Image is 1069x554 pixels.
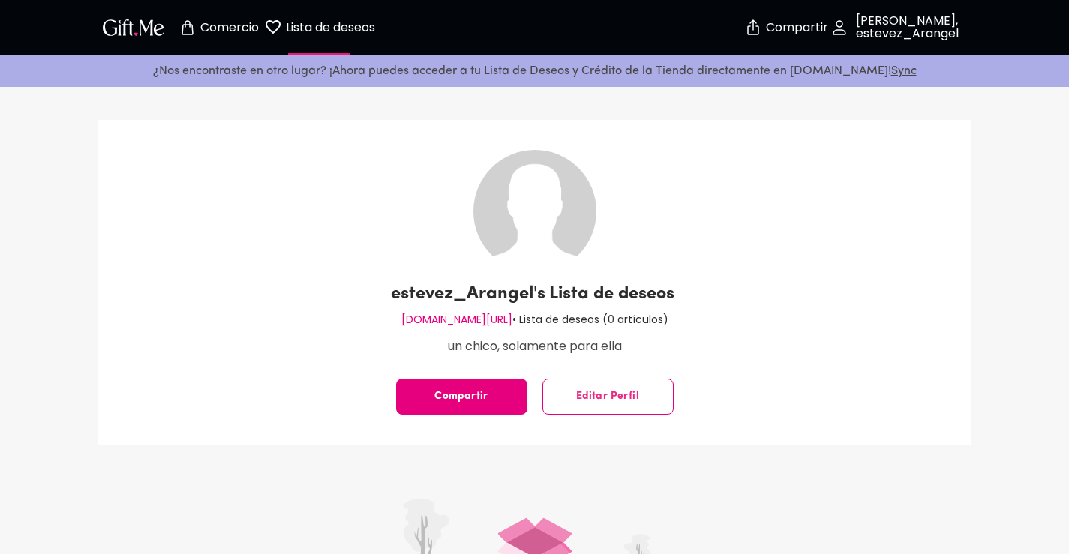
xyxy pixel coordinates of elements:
[891,65,917,77] a: Sync
[512,312,608,327] font: • Lista de deseos (
[391,285,545,303] font: estevez_Arangel's
[153,65,891,77] font: ¿Nos encontraste en otro lugar? ¡Ahora puedes acceder a tu Lista de Deseos y Crédito de la Tienda...
[401,312,512,327] font: [DOMAIN_NAME][URL]
[448,337,622,355] font: un chico, solamente para ella
[396,379,527,415] button: Compartir
[200,19,259,36] font: Comercio
[821,4,971,52] button: [PERSON_NAME], estevez_Arangel
[286,19,375,36] font: Lista de deseos
[100,16,167,38] img: Logotipo de GiftMe
[576,391,639,402] font: Editar perfil
[473,150,596,273] img: Invitado 315500
[278,4,361,52] button: Página de lista de deseos
[98,19,169,37] button: Logotipo de GiftMe
[856,12,959,42] font: [PERSON_NAME], estevez_Arangel
[760,1,812,54] button: Compartir
[434,391,488,402] font: Compartir
[608,312,663,327] font: 0 artículos
[766,19,828,36] font: Compartir
[542,379,674,415] button: Editar perfil
[549,285,674,303] font: Lista de deseos
[178,4,260,52] button: Página de la tienda
[663,312,668,327] font: )
[744,19,762,37] img: seguro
